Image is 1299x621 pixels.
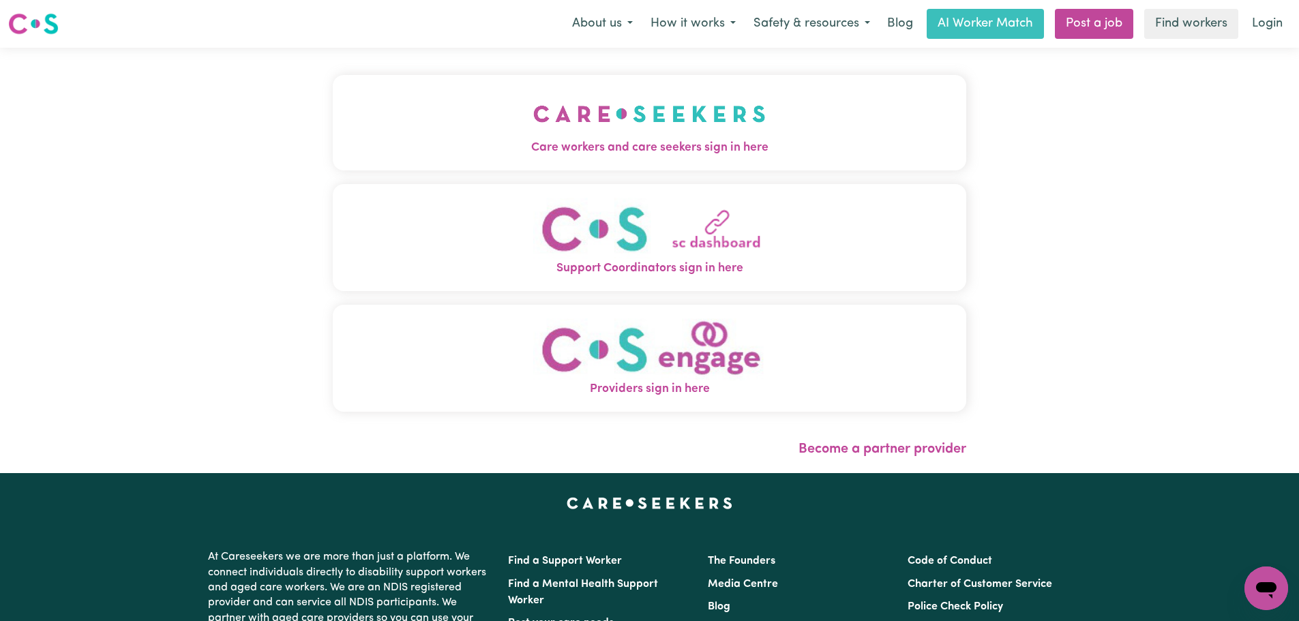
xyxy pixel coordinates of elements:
a: Become a partner provider [798,442,966,456]
a: Charter of Customer Service [908,579,1052,590]
button: About us [563,10,642,38]
span: Providers sign in here [333,380,966,398]
a: The Founders [708,556,775,566]
a: Code of Conduct [908,556,992,566]
a: Blog [708,601,730,612]
a: Media Centre [708,579,778,590]
a: Find workers [1144,9,1238,39]
a: Blog [879,9,921,39]
a: Post a job [1055,9,1133,39]
span: Support Coordinators sign in here [333,260,966,277]
a: Find a Support Worker [508,556,622,566]
button: Providers sign in here [333,305,966,412]
a: Careseekers home page [567,498,732,509]
a: Find a Mental Health Support Worker [508,579,658,606]
a: Careseekers logo [8,8,59,40]
a: AI Worker Match [927,9,1044,39]
button: How it works [642,10,745,38]
button: Support Coordinators sign in here [333,184,966,291]
span: Care workers and care seekers sign in here [333,139,966,157]
iframe: Button to launch messaging window [1244,566,1288,610]
a: Login [1244,9,1291,39]
button: Safety & resources [745,10,879,38]
button: Care workers and care seekers sign in here [333,75,966,170]
img: Careseekers logo [8,12,59,36]
a: Police Check Policy [908,601,1003,612]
